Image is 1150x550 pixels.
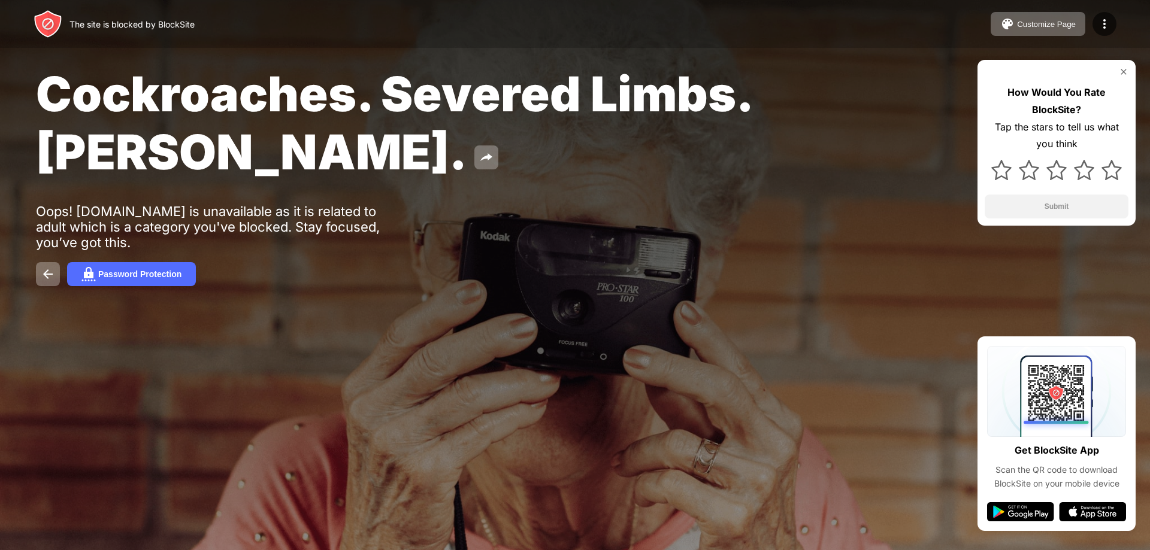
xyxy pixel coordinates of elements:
div: How Would You Rate BlockSite? [985,84,1128,118]
img: star.svg [1046,160,1067,180]
img: google-play.svg [987,502,1054,521]
button: Submit [985,195,1128,218]
img: menu-icon.svg [1097,17,1112,31]
div: Password Protection [98,269,181,279]
div: Customize Page [1017,20,1076,29]
img: qrcode.svg [987,346,1126,437]
img: pallet.svg [1000,17,1015,31]
div: Oops! [DOMAIN_NAME] is unavailable as it is related to adult which is a category you've blocked. ... [36,203,406,250]
img: star.svg [1074,160,1094,180]
img: star.svg [991,160,1012,180]
img: header-logo.svg [34,10,62,38]
img: back.svg [41,267,55,281]
img: star.svg [1019,160,1039,180]
img: share.svg [479,150,494,165]
button: Customize Page [991,12,1085,36]
img: app-store.svg [1059,502,1126,521]
span: Cockroaches. Severed Limbs. [PERSON_NAME]. [36,65,751,181]
div: Tap the stars to tell us what you think [985,118,1128,153]
div: The site is blocked by BlockSite [69,19,195,29]
img: star.svg [1101,160,1122,180]
div: Get BlockSite App [1015,442,1099,459]
img: password.svg [81,267,96,281]
div: Scan the QR code to download BlockSite on your mobile device [987,463,1126,490]
img: rate-us-close.svg [1119,67,1128,77]
button: Password Protection [67,262,196,286]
